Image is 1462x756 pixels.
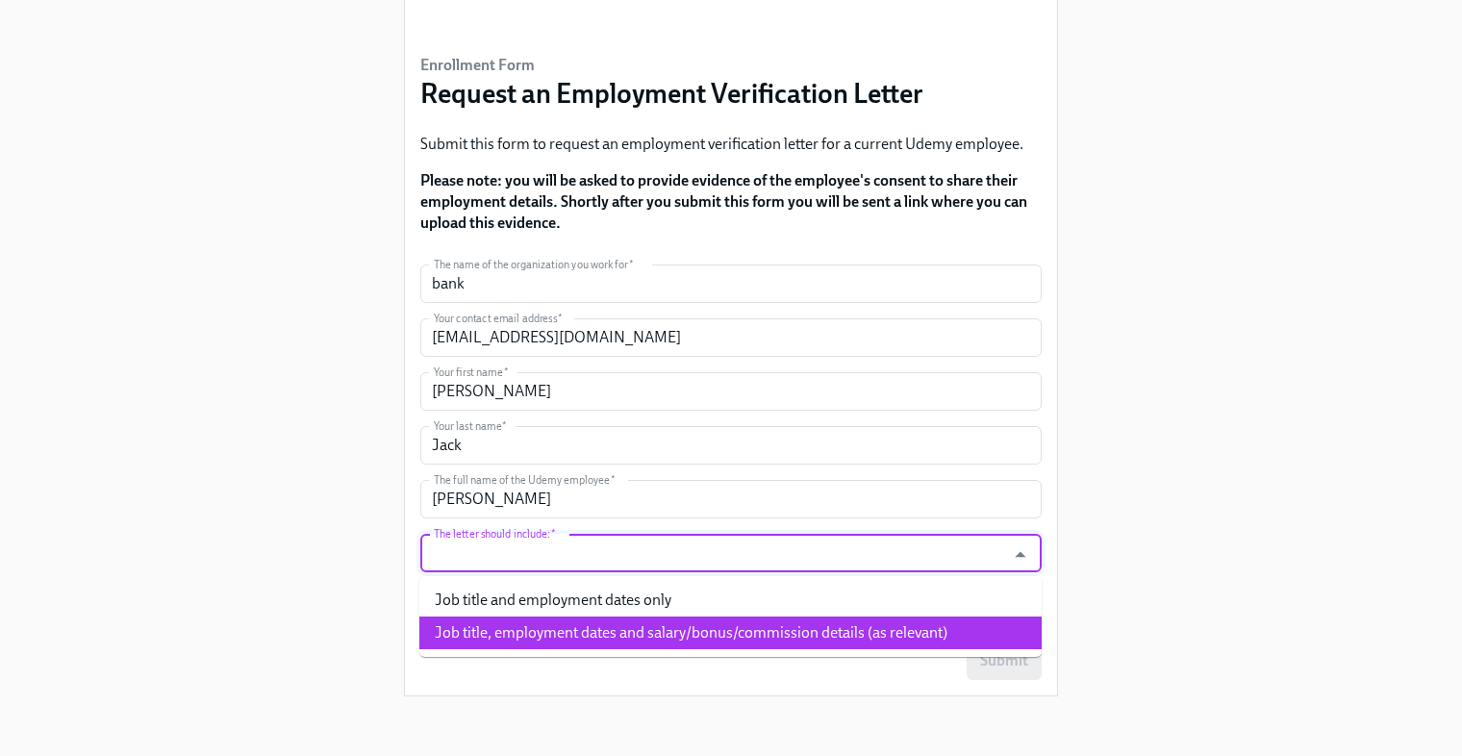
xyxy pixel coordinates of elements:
button: Close [1005,540,1035,569]
h6: Enrollment Form [420,55,923,76]
h3: Request an Employment Verification Letter [420,76,923,111]
li: Job title and employment dates only [419,584,1042,617]
strong: Please note: you will be asked to provide evidence of the employee's consent to share their emplo... [420,171,1027,232]
li: Job title, employment dates and salary/bonus/commission details (as relevant) [419,617,1042,649]
p: Submit this form to request an employment verification letter for a current Udemy employee. [420,134,1042,155]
